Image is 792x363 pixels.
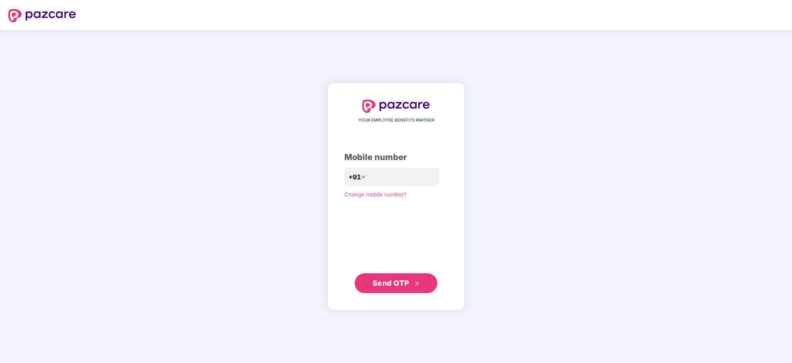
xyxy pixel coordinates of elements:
[344,151,448,164] div: Mobile number
[372,279,409,287] span: Send OTP
[349,172,361,182] span: +91
[344,191,407,198] a: Change mobile number?
[362,100,430,113] img: logo
[8,9,76,22] img: logo
[361,174,366,179] span: down
[358,117,434,124] span: YOUR EMPLOYEE BENEFITS PARTNER
[355,273,437,293] button: Send OTPdouble-right
[415,281,420,287] span: double-right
